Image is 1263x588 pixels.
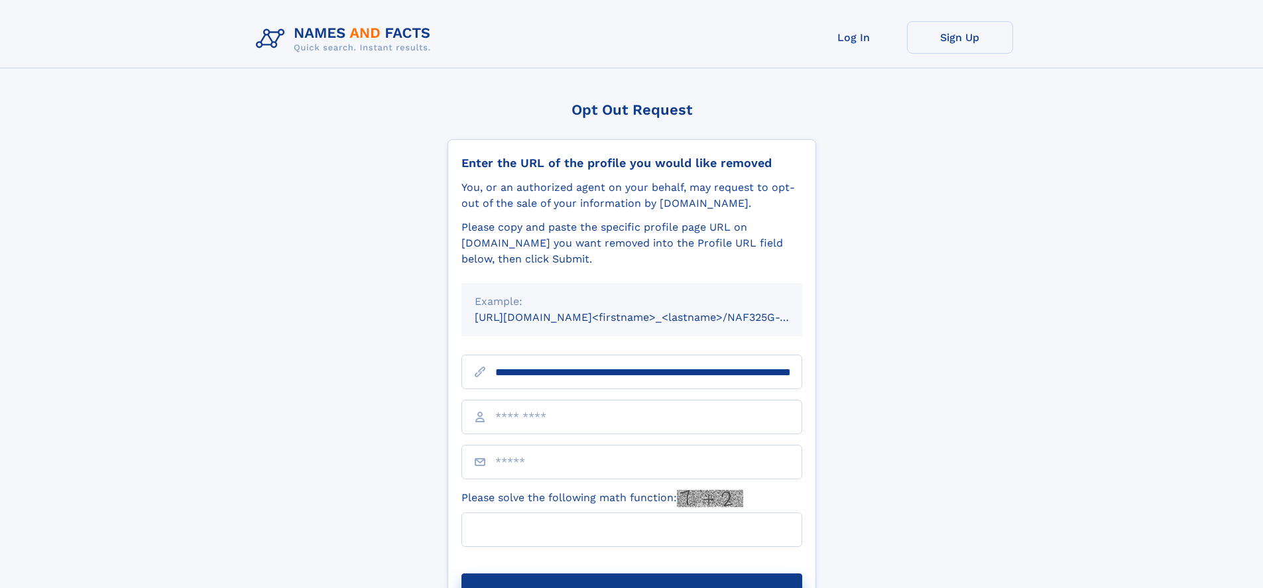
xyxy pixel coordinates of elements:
[907,21,1013,54] a: Sign Up
[475,311,827,323] small: [URL][DOMAIN_NAME]<firstname>_<lastname>/NAF325G-xxxxxxxx
[448,101,816,118] div: Opt Out Request
[251,21,442,57] img: Logo Names and Facts
[461,490,743,507] label: Please solve the following math function:
[461,156,802,170] div: Enter the URL of the profile you would like removed
[801,21,907,54] a: Log In
[475,294,789,310] div: Example:
[461,219,802,267] div: Please copy and paste the specific profile page URL on [DOMAIN_NAME] you want removed into the Pr...
[461,180,802,211] div: You, or an authorized agent on your behalf, may request to opt-out of the sale of your informatio...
